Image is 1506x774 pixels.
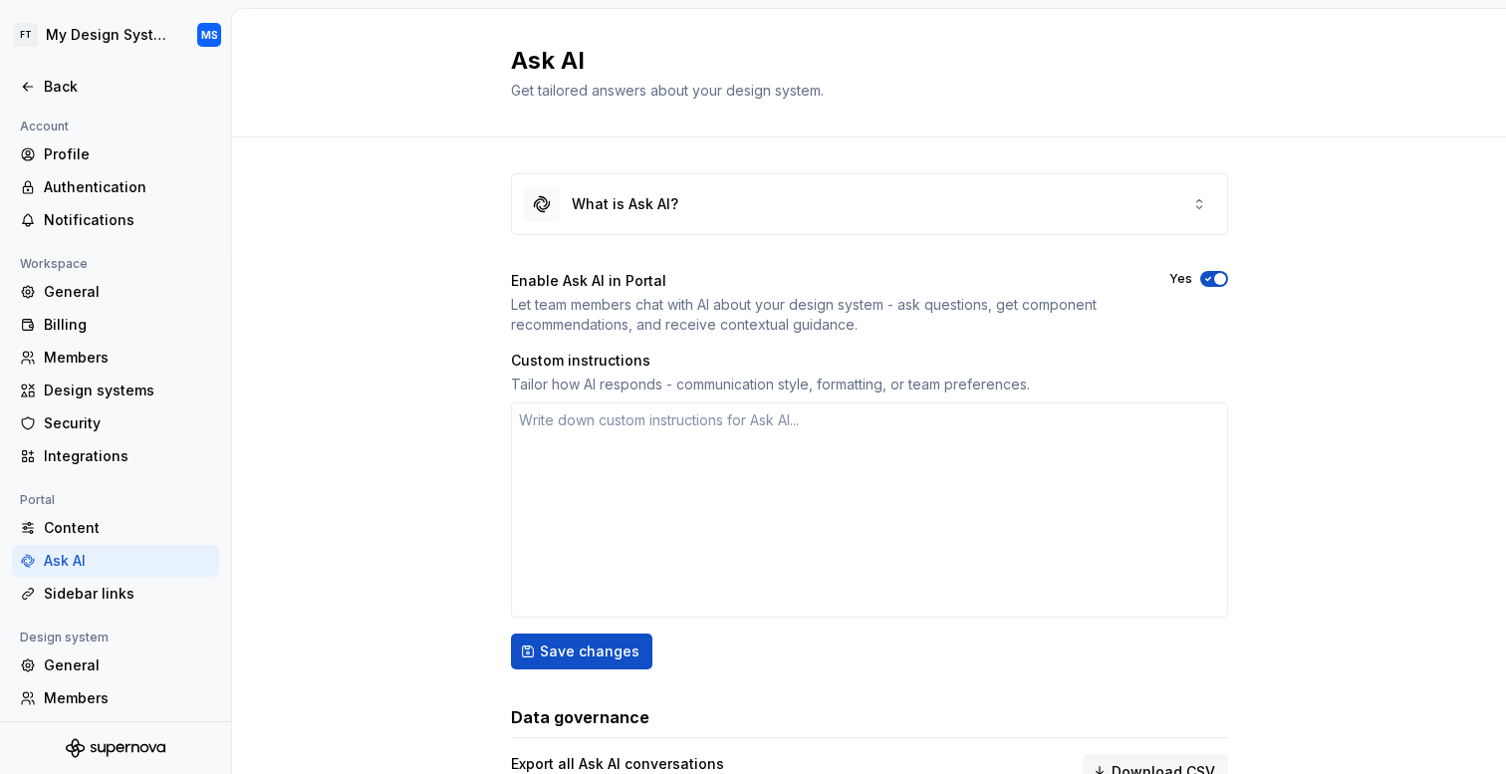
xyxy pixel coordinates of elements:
label: Yes [1169,271,1192,287]
a: Back [12,71,219,103]
div: FT [14,23,38,47]
svg: Supernova Logo [66,738,165,758]
div: Profile [44,144,211,164]
a: Members [12,342,219,374]
a: Notifications [12,204,219,236]
a: Members [12,682,219,714]
div: General [44,282,211,302]
div: Tailor how AI responds - communication style, formatting, or team preferences. [511,375,1228,394]
div: Enable Ask AI in Portal [511,271,1133,291]
div: Members [44,348,211,368]
div: Notifications [44,210,211,230]
div: Sidebar links [44,584,211,604]
span: Save changes [540,642,639,661]
div: Back [44,77,211,97]
a: Authentication [12,171,219,203]
div: What is Ask AI? [572,194,678,214]
div: Portal [12,488,63,512]
div: General [44,655,211,675]
h3: Data governance [511,705,649,729]
a: General [12,276,219,308]
div: Authentication [44,177,211,197]
div: Account [12,115,77,138]
a: Security [12,407,219,439]
a: Sidebar links [12,578,219,610]
div: Content [44,518,211,538]
div: Design systems [44,381,211,400]
div: Billing [44,315,211,335]
div: Export all Ask AI conversations [511,754,1047,774]
div: Let team members chat with AI about your design system - ask questions, get component recommendat... [511,295,1133,335]
a: Integrations [12,440,219,472]
a: Ask AI [12,545,219,577]
div: Design system [12,626,117,649]
a: Versions [12,715,219,747]
div: Integrations [44,446,211,466]
h2: Ask AI [511,45,1204,77]
div: My Design System [46,25,173,45]
button: FTMy Design SystemMS [4,13,227,57]
a: Profile [12,138,219,170]
div: Security [44,413,211,433]
div: MS [201,27,218,43]
a: Content [12,512,219,544]
div: Custom instructions [511,351,1228,371]
span: Get tailored answers about your design system. [511,82,824,99]
a: General [12,649,219,681]
div: Workspace [12,252,96,276]
button: Save changes [511,634,652,669]
a: Billing [12,309,219,341]
a: Design systems [12,375,219,406]
div: Ask AI [44,551,211,571]
div: Members [44,688,211,708]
